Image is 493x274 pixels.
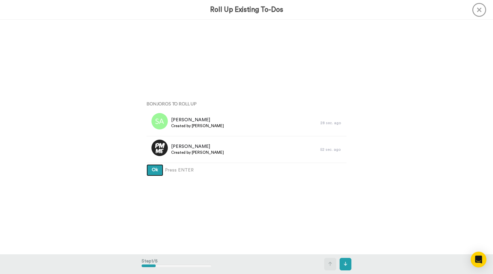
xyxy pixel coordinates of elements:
span: Ok [152,168,158,172]
div: 28 sec. ago [320,120,343,126]
h4: Bonjoros To Roll Up [147,101,346,106]
div: Step 1 / 5 [142,255,211,274]
span: [PERSON_NAME] [171,143,224,150]
span: [PERSON_NAME] [171,117,224,123]
img: sa.png [151,113,168,129]
img: b8fa2a9d-51e8-40c3-8094-8afaa2f603b6.png [151,140,168,156]
span: Created by [PERSON_NAME] [171,150,224,155]
div: Open Intercom Messenger [471,252,486,267]
div: 52 sec. ago [320,147,343,152]
span: Created by [PERSON_NAME] [171,123,224,128]
span: Press ENTER [165,167,194,173]
button: Ok [147,164,163,176]
h3: Roll Up Existing To-Dos [210,6,283,13]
